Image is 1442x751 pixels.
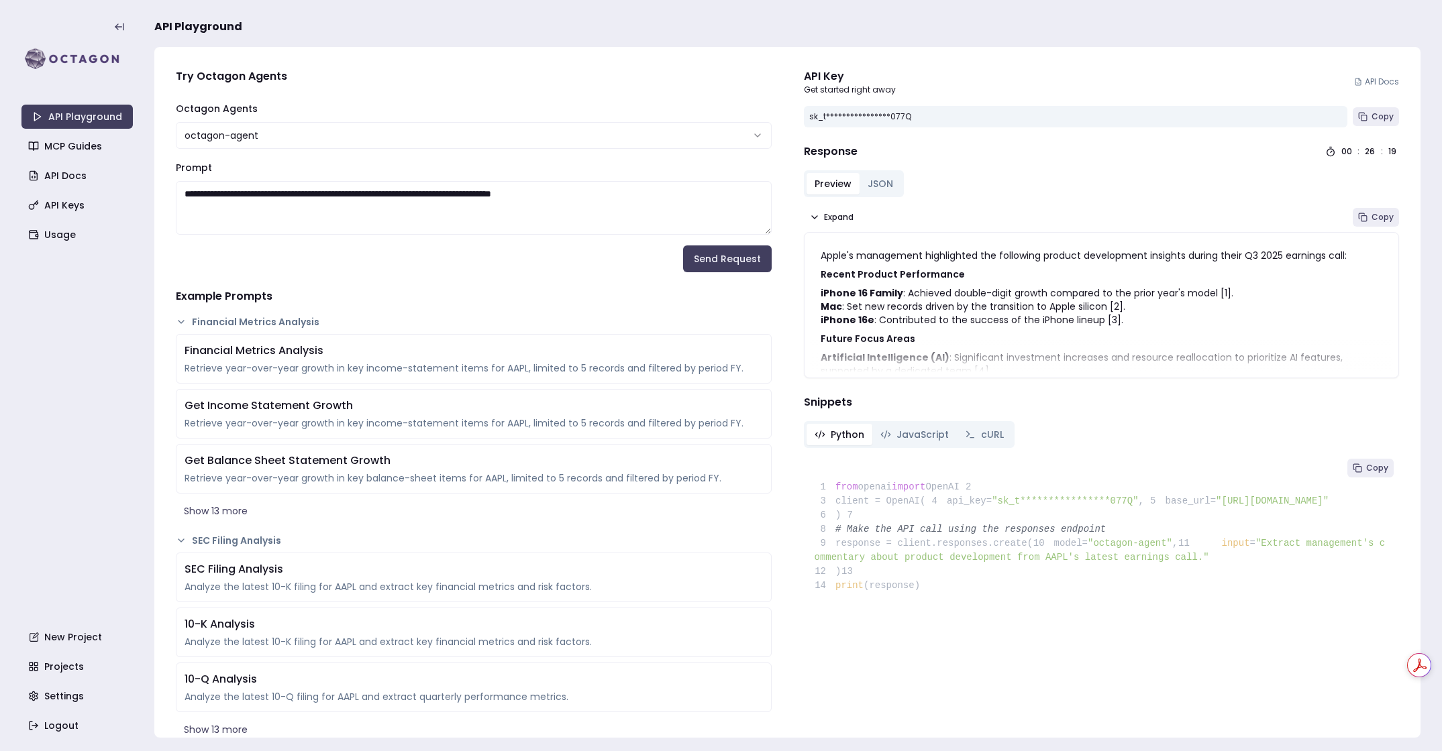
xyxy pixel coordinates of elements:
span: 8 [815,522,836,536]
span: , [1172,538,1178,548]
a: MCP Guides [23,134,134,158]
span: = [1250,538,1255,548]
h4: Try Octagon Agents [176,68,772,84]
span: Copy [1372,111,1394,122]
button: Financial Metrics Analysis [176,315,772,329]
span: 12 [815,565,836,579]
strong: iPhone 16 Family [821,286,903,300]
div: API Key [804,68,896,84]
span: Python [831,428,864,441]
span: client = OpenAI( [815,496,926,506]
h3: Future Focus Areas [821,332,1383,345]
strong: Mac [821,300,842,313]
label: Octagon Agents [176,102,258,115]
span: 6 [815,508,836,522]
a: Settings [23,684,134,708]
span: API Playground [154,19,242,35]
span: print [835,580,864,591]
a: New Project [23,625,134,649]
strong: iPhone 16e [821,313,874,327]
button: Preview [807,173,860,194]
h4: Example Prompts [176,288,772,304]
a: API Playground [21,105,133,129]
div: Retrieve year-over-year growth in key balance-sheet items for AAPL, limited to 5 records and filt... [185,471,763,485]
label: Prompt [176,161,212,174]
span: "octagon-agent" [1088,538,1172,548]
button: Expand [804,208,859,227]
span: base_url= [1165,496,1216,506]
span: response = client.responses.create( [815,538,1033,548]
p: Get started right away [804,84,896,95]
span: cURL [981,428,1004,441]
span: 2 [960,480,981,494]
h4: Response [804,143,858,160]
button: Send Request [683,245,772,272]
div: 00 [1341,146,1352,157]
button: Show 13 more [176,499,772,523]
span: api_key= [947,496,992,506]
div: Analyze the latest 10-Q filing for AAPL and extract quarterly performance metrics. [185,690,763,703]
span: "[URL][DOMAIN_NAME]" [1216,496,1329,506]
div: Analyze the latest 10-K filing for AAPL and extract key financial metrics and risk factors. [185,635,763,648]
span: JavaScript [896,428,949,441]
button: Copy [1353,208,1399,227]
strong: Artificial Intelligence (AI) [821,351,949,364]
div: Get Income Statement Growth [185,398,763,414]
div: 26 [1365,146,1376,157]
img: logo-rect-yK7x_WSZ.svg [21,46,133,72]
div: : [1381,146,1383,157]
span: # Make the API call using the responses endpoint [835,524,1106,534]
span: ) [815,510,841,520]
a: API Keys [23,193,134,217]
span: from [835,481,858,492]
div: SEC Filing Analysis [185,561,763,577]
button: JSON [860,173,901,194]
span: ) [815,566,841,577]
span: import [892,481,925,492]
li: : Significant investment increases and resource reallocation to prioritize AI features, supported... [821,351,1383,378]
div: Retrieve year-over-year growth in key income-statement items for AAPL, limited to 5 records and f... [185,416,763,430]
a: API Docs [23,164,134,188]
li: : Achieved double-digit growth compared to the prior year's model [1]. [821,286,1383,300]
span: (response) [864,580,920,591]
span: OpenAI [925,481,959,492]
span: 3 [815,494,836,508]
a: Projects [23,654,134,679]
span: 14 [815,579,836,593]
span: 5 [1144,494,1166,508]
span: model= [1054,538,1088,548]
span: Expand [824,212,854,223]
span: 7 [841,508,862,522]
button: Show 13 more [176,717,772,742]
div: 19 [1388,146,1399,157]
span: 10 [1033,536,1054,551]
span: , [1139,496,1144,506]
span: 1 [815,480,836,494]
button: Copy [1353,107,1399,126]
div: : [1357,146,1359,157]
span: input [1222,538,1250,548]
div: Retrieve year-over-year growth in key income-statement items for AAPL, limited to 5 records and f... [185,361,763,375]
button: Copy [1347,459,1394,477]
span: Copy [1366,463,1388,473]
li: : Contributed to the success of the iPhone lineup [3]. [821,313,1383,327]
h4: Snippets [804,394,1400,410]
span: Copy [1372,212,1394,223]
div: 10-Q Analysis [185,671,763,687]
div: Analyze the latest 10-K filing for AAPL and extract key financial metrics and risk factors. [185,580,763,593]
span: 11 [1178,536,1199,551]
a: API Docs [1354,76,1399,87]
button: SEC Filing Analysis [176,534,772,547]
span: 9 [815,536,836,551]
span: openai [858,481,892,492]
a: Usage [23,223,134,247]
a: Logout [23,713,134,738]
p: Apple's management highlighted the following product development insights during their Q3 2025 ea... [821,249,1383,262]
span: 4 [925,494,947,508]
div: 10-K Analysis [185,616,763,632]
div: Get Balance Sheet Statement Growth [185,453,763,469]
h3: Recent Product Performance [821,268,1383,281]
span: 13 [841,565,862,579]
div: Financial Metrics Analysis [185,343,763,359]
li: : Set new records driven by the transition to Apple silicon [2]. [821,300,1383,313]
